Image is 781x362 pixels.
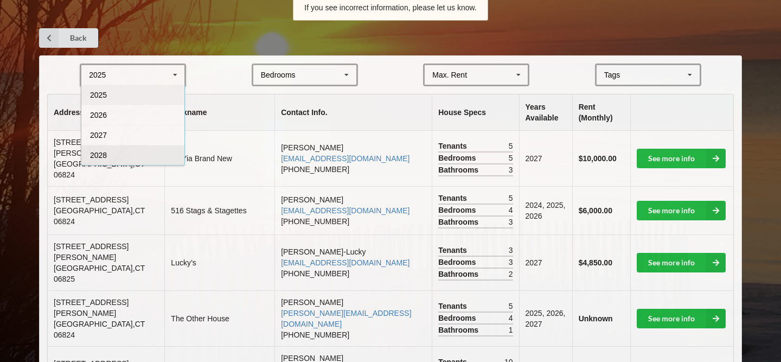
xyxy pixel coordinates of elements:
span: 5 [509,301,513,312]
span: Bathrooms [438,325,481,335]
span: [STREET_ADDRESS] [54,195,129,204]
span: Bedrooms [438,257,478,268]
b: Unknown [579,314,613,323]
b: $10,000.00 [579,154,617,163]
span: 2026 [90,111,107,119]
span: Bathrooms [438,269,481,280]
th: House Specs [432,94,518,131]
a: [PERSON_NAME][EMAIL_ADDRESS][DOMAIN_NAME] [281,309,411,328]
span: Tenants [438,141,470,151]
span: Bedrooms [438,205,478,215]
p: If you see incorrect information, please let us know. [304,2,477,13]
span: 5 [509,193,513,204]
th: Contact Info. [274,94,432,131]
th: Years Available [519,94,572,131]
td: YiaYia Brand New [164,131,274,186]
td: 2027 [519,131,572,186]
div: 2025 [89,71,106,79]
span: 5 [509,153,513,163]
span: 3 [509,217,513,227]
a: [EMAIL_ADDRESS][DOMAIN_NAME] [281,154,409,163]
span: 2028 [90,151,107,160]
span: [GEOGRAPHIC_DATA] , CT 06824 [54,160,145,179]
td: 2027 [519,234,572,290]
span: 3 [509,164,513,175]
td: [PERSON_NAME] [PHONE_NUMBER] [274,186,432,234]
span: [GEOGRAPHIC_DATA] , CT 06825 [54,264,145,283]
span: 3 [509,245,513,256]
a: See more info [637,253,726,272]
th: Nickname [164,94,274,131]
b: $4,850.00 [579,258,612,267]
a: See more info [637,149,726,168]
th: Address [48,94,164,131]
span: Tenants [438,301,470,312]
span: [STREET_ADDRESS][PERSON_NAME] [54,138,129,157]
a: See more info [637,309,726,328]
span: 4 [509,313,513,323]
td: 516 Stags & Stagettes [164,186,274,234]
td: [PERSON_NAME]-Lucky [PHONE_NUMBER] [274,234,432,290]
td: [PERSON_NAME] [PHONE_NUMBER] [274,290,432,346]
span: [STREET_ADDRESS][PERSON_NAME] [54,298,129,317]
td: The Other House [164,290,274,346]
td: Lucky’s [164,234,274,290]
span: Tenants [438,193,470,204]
span: [GEOGRAPHIC_DATA] , CT 06824 [54,206,145,226]
div: Max. Rent [432,71,467,79]
a: Back [39,28,98,48]
span: Bathrooms [438,164,481,175]
span: Bathrooms [438,217,481,227]
span: 2 [509,269,513,280]
span: 1 [509,325,513,335]
td: 2025, 2026, 2027 [519,290,572,346]
span: [GEOGRAPHIC_DATA] , CT 06824 [54,320,145,339]
span: Bedrooms [438,313,478,323]
a: See more info [637,201,726,220]
b: $6,000.00 [579,206,612,215]
span: 2025 [90,91,107,99]
span: 2027 [90,131,107,139]
span: [STREET_ADDRESS][PERSON_NAME] [54,242,129,262]
span: Tenants [438,245,470,256]
td: 2024, 2025, 2026 [519,186,572,234]
td: [PERSON_NAME] [PHONE_NUMBER] [274,131,432,186]
span: 4 [509,205,513,215]
span: Bedrooms [438,153,478,163]
a: [EMAIL_ADDRESS][DOMAIN_NAME] [281,206,409,215]
span: 3 [509,257,513,268]
div: Tags [601,69,636,81]
div: Bedrooms [261,71,296,79]
th: Rent (Monthly) [572,94,630,131]
a: [EMAIL_ADDRESS][DOMAIN_NAME] [281,258,409,267]
span: 5 [509,141,513,151]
